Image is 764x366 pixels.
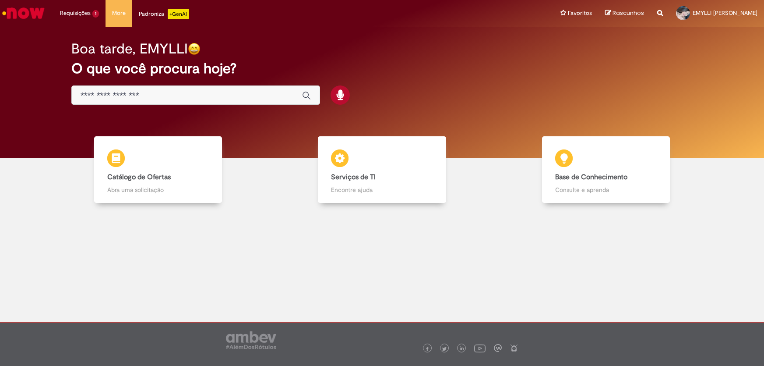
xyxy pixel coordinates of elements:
p: Encontre ajuda [331,185,433,194]
span: More [112,9,126,18]
p: Abra uma solicitação [107,185,209,194]
p: +GenAi [168,9,189,19]
img: logo_footer_youtube.png [474,342,486,354]
span: Requisições [60,9,91,18]
img: logo_footer_twitter.png [442,347,447,351]
div: Padroniza [139,9,189,19]
a: Catálogo de Ofertas Abra uma solicitação [46,136,270,203]
b: Catálogo de Ofertas [107,173,171,181]
h2: O que você procura hoje? [71,61,693,76]
a: Base de Conhecimento Consulte e aprenda [494,136,718,203]
b: Base de Conhecimento [555,173,627,181]
img: logo_footer_ambev_rotulo_gray.png [226,331,276,349]
img: logo_footer_linkedin.png [460,346,464,352]
span: Rascunhos [613,9,644,17]
p: Consulte e aprenda [555,185,657,194]
a: Serviços de TI Encontre ajuda [270,136,494,203]
span: EMYLLI [PERSON_NAME] [693,9,757,17]
h2: Boa tarde, EMYLLI [71,41,188,57]
img: ServiceNow [1,4,46,22]
b: Serviços de TI [331,173,376,181]
img: logo_footer_workplace.png [494,344,502,352]
a: Rascunhos [605,9,644,18]
span: Favoritos [568,9,592,18]
img: logo_footer_facebook.png [425,347,430,351]
span: 1 [92,10,99,18]
img: logo_footer_naosei.png [510,344,518,352]
img: happy-face.png [188,43,201,55]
